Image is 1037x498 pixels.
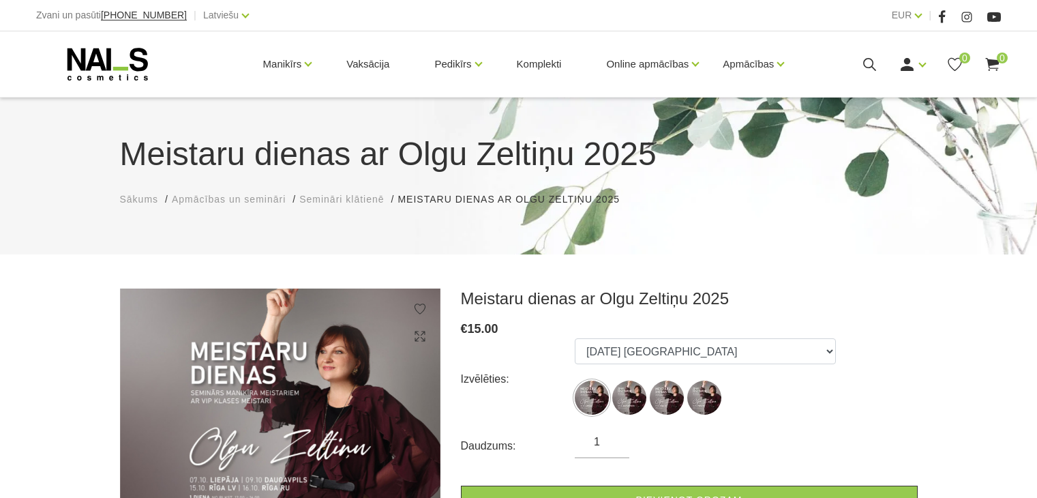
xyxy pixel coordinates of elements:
[194,7,196,24] span: |
[575,381,609,415] img: ...
[612,381,646,415] img: ...
[946,56,963,73] a: 0
[461,289,918,309] h3: Meistaru dienas ar Olgu Zeltiņu 2025
[203,7,239,23] a: Latviešu
[723,37,774,91] a: Apmācības
[892,7,912,23] a: EUR
[468,322,498,336] span: 15.00
[120,130,918,179] h1: Meistaru dienas ar Olgu Zeltiņu 2025
[687,381,721,415] img: ...
[606,37,689,91] a: Online apmācības
[397,192,633,207] li: Meistaru dienas ar Olgu Zeltiņu 2025
[120,194,159,205] span: Sākums
[984,56,1001,73] a: 0
[299,192,384,207] a: Semināri klātienē
[997,53,1008,63] span: 0
[461,322,468,336] span: €
[299,194,384,205] span: Semināri klātienē
[172,192,286,207] a: Apmācības un semināri
[461,435,575,457] div: Daudzums:
[929,7,931,24] span: |
[434,37,471,91] a: Pedikīrs
[101,10,187,20] a: [PHONE_NUMBER]
[335,31,400,97] a: Vaksācija
[461,368,575,390] div: Izvēlēties:
[120,192,159,207] a: Sākums
[263,37,302,91] a: Manikīrs
[650,381,684,415] img: ...
[506,31,573,97] a: Komplekti
[959,53,970,63] span: 0
[172,194,286,205] span: Apmācības un semināri
[36,7,187,24] div: Zvani un pasūti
